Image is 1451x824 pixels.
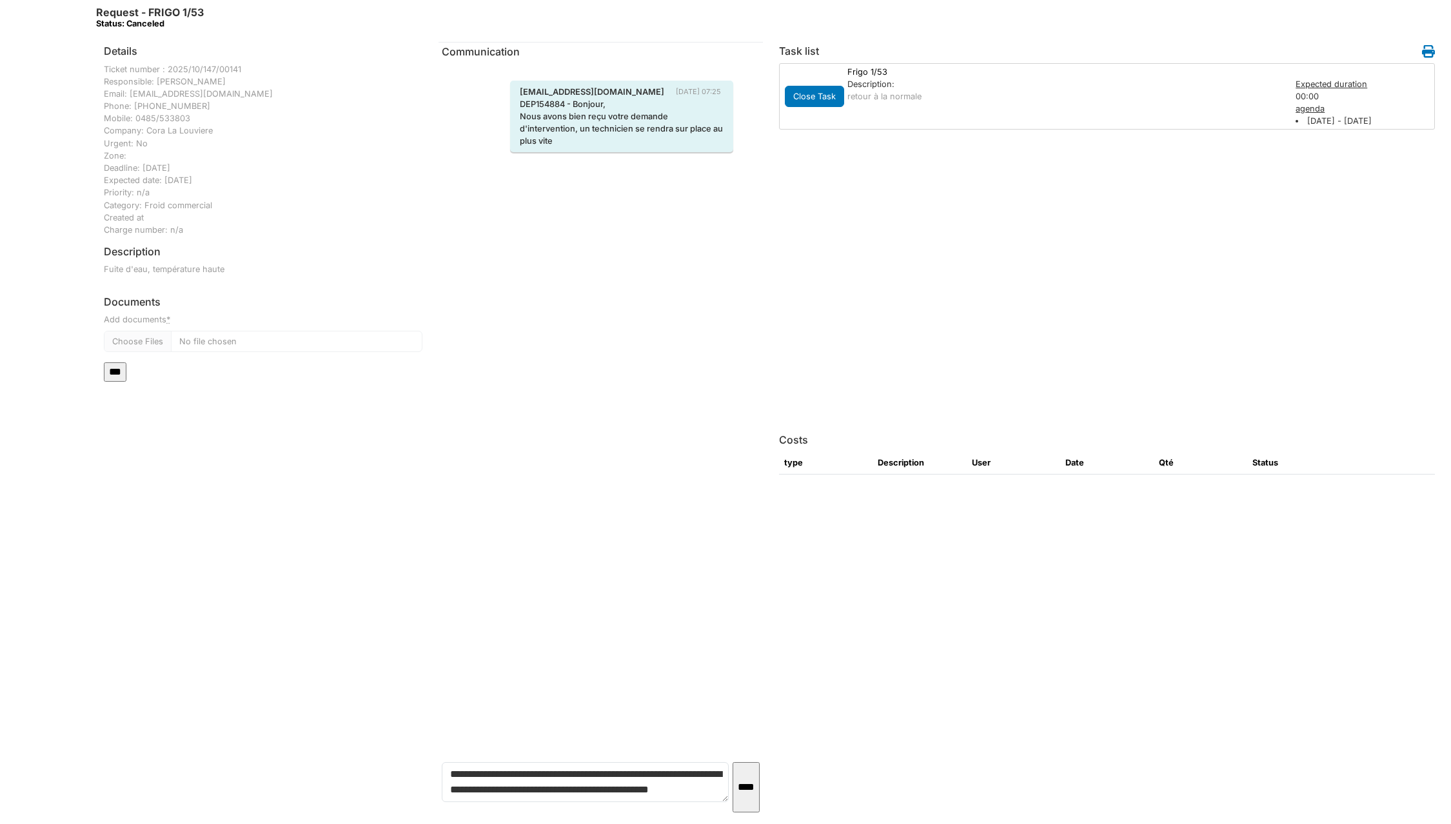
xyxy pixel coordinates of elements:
[1296,78,1432,90] div: Expected duration
[104,63,422,237] div: Ticket number : 2025/10/147/00141 Responsible: [PERSON_NAME] Email: [EMAIL_ADDRESS][DOMAIN_NAME] ...
[520,98,724,110] p: DEP154884 - Bonjour,
[104,313,170,326] label: Add documents
[847,78,1283,90] div: Description:
[104,296,422,308] h6: Documents
[1060,451,1154,475] th: Date
[841,66,1289,78] div: Frigo 1/53
[785,88,844,102] a: Close Task
[873,451,966,475] th: Description
[442,45,520,58] span: translation missing: en.communication.communication
[1247,451,1341,475] th: Status
[847,90,1283,103] p: retour à la normale
[779,45,819,57] h6: Task list
[1422,45,1435,58] i: Work order
[779,434,808,446] h6: Costs
[104,246,161,258] h6: Description
[779,451,873,475] th: type
[1296,115,1432,127] li: [DATE] - [DATE]
[1154,451,1247,475] th: Qté
[96,6,204,29] h6: Request - FRIGO 1/53
[1289,78,1439,128] div: 00:00
[104,263,422,275] p: Fuite d'eau, température haute
[96,19,204,28] div: Status: Canceled
[104,45,137,57] h6: Details
[1296,103,1432,115] div: agenda
[793,92,836,101] span: translation missing: en.todo.action.close_task
[510,86,674,98] span: [EMAIL_ADDRESS][DOMAIN_NAME]
[166,315,170,324] abbr: required
[967,451,1060,475] th: User
[520,110,724,148] p: Nous avons bien reçu votre demande d'intervention, un technicien se rendra sur place au plus vite
[676,86,731,97] span: [DATE] 07:25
